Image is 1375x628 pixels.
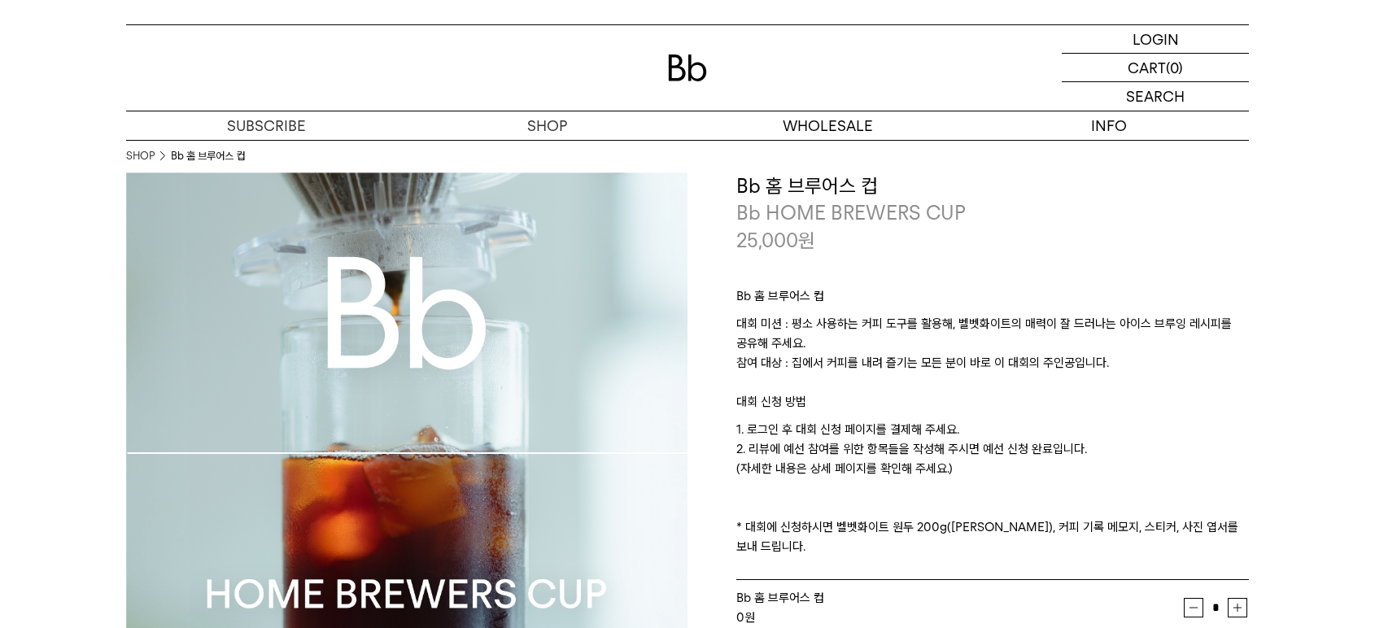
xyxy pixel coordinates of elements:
p: 대회 신청 방법 [736,392,1249,420]
strong: 0 [736,610,744,625]
span: Bb 홈 브루어스 컵 [736,591,824,605]
p: 대회 미션 : 평소 사용하는 커피 도구를 활용해, 벨벳화이트의 매력이 잘 드러나는 아이스 브루잉 레시피를 공유해 주세요. 참여 대상 : 집에서 커피를 내려 즐기는 모든 분이 ... [736,314,1249,392]
p: 25,000 [736,227,815,255]
li: Bb 홈 브루어스 컵 [171,148,245,164]
a: CART (0) [1062,54,1249,82]
img: 로고 [668,55,707,81]
a: SHOP [126,148,155,164]
span: 원 [798,229,815,252]
h3: Bb 홈 브루어스 컵 [736,172,1249,200]
a: SUBSCRIBE [126,111,407,140]
p: 1. 로그인 후 대회 신청 페이지를 결제해 주세요. 2. 리뷰에 예선 참여를 위한 항목들을 작성해 주시면 예선 신청 완료입니다. (자세한 내용은 상세 페이지를 확인해 주세요.... [736,420,1249,556]
p: (0) [1166,54,1183,81]
a: LOGIN [1062,25,1249,54]
p: Bb 홈 브루어스 컵 [736,286,1249,314]
a: SHOP [407,111,687,140]
p: WHOLESALE [687,111,968,140]
p: CART [1128,54,1166,81]
p: INFO [968,111,1249,140]
div: 원 [736,608,1184,627]
p: LOGIN [1133,25,1179,53]
p: Bb HOME BREWERS CUP [736,199,1249,227]
button: 감소 [1184,598,1203,617]
button: 증가 [1228,598,1247,617]
p: SEARCH [1126,82,1185,111]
